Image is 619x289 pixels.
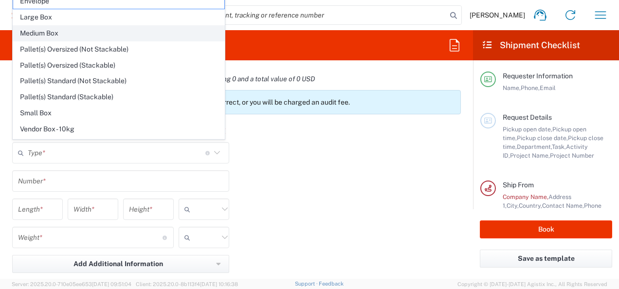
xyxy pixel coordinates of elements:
button: Save as template [480,250,612,268]
a: Feedback [319,281,344,287]
span: [DATE] 10:16:38 [200,281,238,287]
span: [DATE] 09:51:04 [92,281,131,287]
a: Support [295,281,319,287]
span: Project Number [550,152,594,159]
span: Country, [519,202,542,209]
span: Pallet(s) Standard (Stackable) [13,90,224,105]
span: Vendor Box - 25kg [13,138,224,153]
button: Add Additional Information [12,255,229,273]
span: Department, [517,143,552,150]
span: Vendor Box - 10kg [13,122,224,137]
span: Ship From [503,181,534,189]
span: Pallet(s) Oversized (Stackable) [13,58,224,73]
span: Small Box [13,106,224,121]
span: Pallet(s) Standard (Not Stackable) [13,73,224,89]
span: Phone, [521,84,540,91]
p: Please ensure your package dimensions and weight are correct, or you will be charged an audit fee. [42,98,456,107]
em: Total shipment is made up of 1 package(s) containing 0 piece(s) weighing 0 and a total value of 0... [5,75,322,83]
h2: Desktop Shipment Request [12,39,123,51]
h2: Shipment Checklist [482,39,580,51]
span: Contact Name, [542,202,584,209]
span: Task, [552,143,566,150]
span: Client: 2025.20.0-8b113f4 [136,281,238,287]
span: Requester Information [503,72,573,80]
span: Pickup open date, [503,126,552,133]
span: Project Name, [510,152,550,159]
input: Shipment, tracking or reference number [195,6,447,24]
span: Copyright © [DATE]-[DATE] Agistix Inc., All Rights Reserved [457,280,607,289]
span: City, [507,202,519,209]
span: Request Details [503,113,552,121]
span: Email [540,84,556,91]
span: Add Additional Information [73,259,163,269]
span: [PERSON_NAME] [470,11,525,19]
span: Name, [503,84,521,91]
span: Company Name, [503,193,548,200]
span: Pickup close date, [517,134,568,142]
button: Book [480,220,612,238]
span: Server: 2025.20.0-710e05ee653 [12,281,131,287]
